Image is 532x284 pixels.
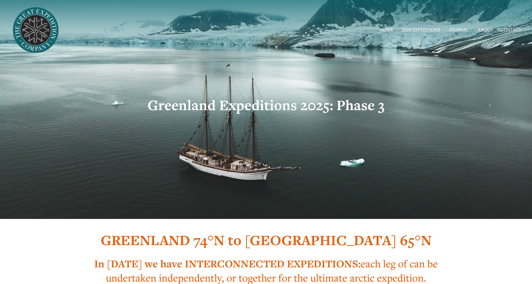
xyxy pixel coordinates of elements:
[101,231,432,249] strong: GREENLAND 74°N to [GEOGRAPHIC_DATA] 65°N
[478,26,492,35] a: ABOUT
[380,26,393,35] a: HOME
[402,26,440,34] span: 2026 EXPEDITIONS
[402,26,440,35] a: folder dropdown
[501,26,521,35] a: CONTACT
[147,96,385,114] strong: Greenland Expeditions 2025: Phase 3
[94,257,361,270] strong: In [DATE] we have INTERCONNECTED EXPEDITIONS:
[11,5,61,55] img: Arctic Expeditions
[449,26,469,35] a: JOURNAL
